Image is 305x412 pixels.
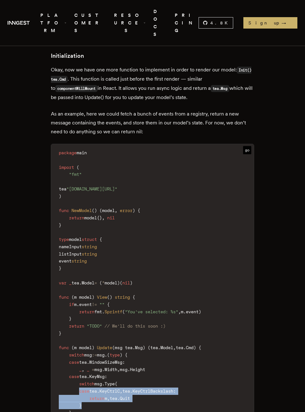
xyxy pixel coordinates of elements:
[94,280,97,285] span: =
[105,280,117,285] span: model
[77,165,79,170] span: (
[89,374,105,379] span: KeyMsg
[130,367,145,372] span: Height
[160,345,173,350] span: Model
[59,186,66,191] span: tea
[87,367,89,372] span: _
[79,360,87,365] span: tea
[105,367,117,372] span: Width
[71,280,79,285] span: tea
[92,367,94,372] span: =
[110,352,120,357] span: type
[79,280,82,285] span: .
[79,302,92,307] span: event
[243,146,251,154] span: go
[69,360,79,365] span: case
[105,374,107,379] span: :
[71,208,92,213] span: NewModel
[132,345,135,350] span: .
[82,237,97,242] span: struct
[59,244,82,249] span: nameInput
[113,8,146,38] button: RESOURCES
[89,360,122,365] span: WindowSizeMsg
[199,309,201,314] span: )
[130,389,132,394] span: .
[125,309,178,314] span: "You've selected: %s"
[99,389,120,394] span: KeyCtrlC
[51,110,254,136] p: As an example, here we could fetch a bunch of events from a registry, return a new message contai...
[138,208,140,213] span: {
[122,389,130,394] span: tea
[117,280,120,285] span: )
[51,51,254,60] h3: Initialization
[87,360,89,365] span: .
[281,20,292,26] span: →
[59,150,77,155] span: package
[153,8,167,38] a: DOCS
[120,280,122,285] span: (
[148,345,150,350] span: (
[92,295,94,300] span: )
[92,208,94,213] span: (
[107,215,115,220] span: nil
[89,396,105,401] span: return
[120,352,122,357] span: )
[69,316,71,321] span: }
[122,309,125,314] span: (
[79,403,82,408] span: }
[120,208,132,213] span: error
[117,396,120,401] span: .
[199,345,201,350] span: {
[84,352,92,357] span: msg
[122,280,130,285] span: nil
[66,186,117,191] span: "[DOMAIN_NAME][URL]"
[59,223,61,228] span: }
[102,208,115,213] span: model
[59,331,61,336] span: }
[102,381,105,386] span: .
[59,165,74,170] span: import
[99,302,105,307] span: ""
[115,381,117,386] span: {
[132,389,173,394] span: KeyCtrlBackslash
[59,295,69,300] span: func
[150,345,158,350] span: tea
[87,374,89,379] span: .
[79,389,89,394] span: case
[97,352,105,357] span: msg
[125,352,127,357] span: {
[105,352,107,357] span: .
[181,309,183,314] span: m
[135,345,143,350] span: Msg
[112,345,115,350] span: (
[193,345,196,350] span: )
[178,309,181,314] span: ,
[77,150,87,155] span: main
[107,396,110,401] span: ,
[186,345,193,350] span: Cmd
[127,367,130,372] span: .
[99,237,102,242] span: {
[82,367,84,372] span: ,
[84,215,97,220] span: model
[105,381,115,386] span: Type
[120,389,122,394] span: ,
[71,345,74,350] span: (
[59,251,82,256] span: listInput
[59,266,61,271] span: }
[89,389,97,394] span: tea
[102,367,105,372] span: .
[59,280,66,285] span: var
[132,295,135,300] span: {
[92,345,94,350] span: )
[97,389,99,394] span: .
[173,389,176,394] span: :
[120,367,127,372] span: msg
[69,352,84,357] span: switch
[158,345,160,350] span: .
[115,345,132,350] span: msg tea
[97,295,107,300] span: View
[59,237,69,242] span: type
[82,244,97,249] span: string
[69,215,84,220] span: return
